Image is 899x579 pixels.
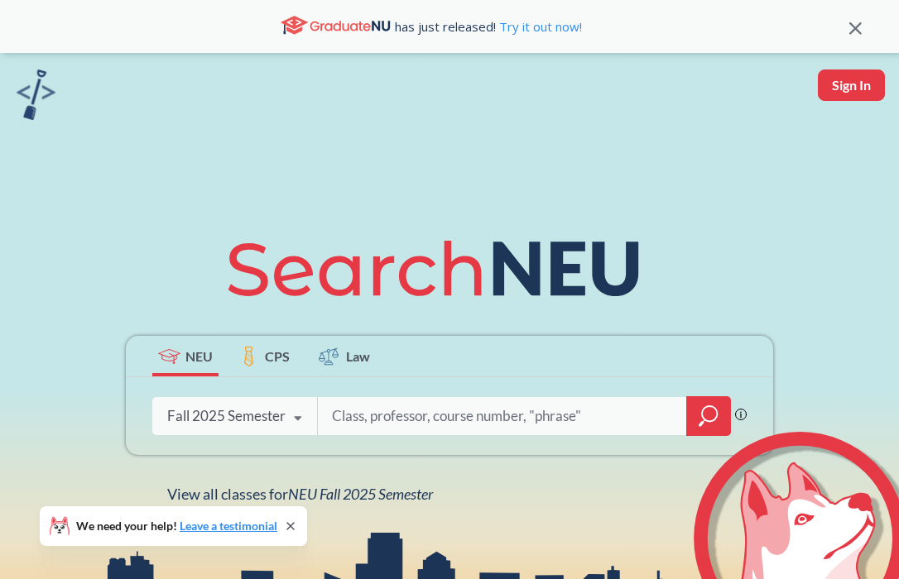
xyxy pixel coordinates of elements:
span: CPS [265,347,290,366]
div: magnifying glass [686,396,731,436]
span: We need your help! [76,520,277,532]
span: has just released! [395,17,582,36]
button: Sign In [818,69,885,101]
span: View all classes for [167,485,433,503]
svg: magnifying glass [699,404,719,428]
span: NEU [185,347,213,366]
input: Class, professor, course number, "phrase" [330,399,675,433]
span: Law [346,347,370,366]
a: sandbox logo [17,69,55,125]
span: NEU Fall 2025 Semester [288,485,433,503]
a: Try it out now! [496,18,582,35]
div: Fall 2025 Semester [167,407,286,425]
a: Leave a testimonial [180,519,277,533]
img: sandbox logo [17,69,55,120]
